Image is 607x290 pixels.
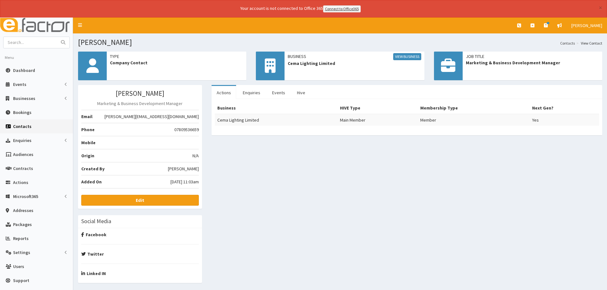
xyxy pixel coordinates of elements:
[292,86,310,99] a: Hive
[4,37,57,48] input: Search...
[81,140,96,145] b: Mobile
[168,166,199,172] span: [PERSON_NAME]
[81,271,106,276] strong: Linked IN
[13,180,28,185] span: Actions
[81,100,199,107] p: Marketing & Business Development Manager
[81,90,199,97] h3: [PERSON_NAME]
[81,195,199,206] a: Edit
[114,5,487,12] div: Your account is not connected to Office 365
[13,250,30,255] span: Settings
[192,152,199,159] span: N/A
[13,67,35,73] span: Dashboard
[337,102,418,114] th: HIVE Type
[78,38,602,46] h1: [PERSON_NAME]
[81,232,106,237] strong: Facebook
[238,86,265,99] a: Enquiries
[599,4,602,11] button: ×
[81,179,102,185] b: Added On
[13,278,29,283] span: Support
[215,114,337,126] td: Cema Lighting Limited
[13,166,33,171] span: Contracts
[81,153,94,159] b: Origin
[288,53,421,60] span: Business
[267,86,290,99] a: Events
[575,40,602,46] li: View Contact
[13,264,24,269] span: Users
[13,81,26,87] span: Events
[466,60,599,66] span: Marketing & Business Development Manager
[337,114,418,126] td: Main Member
[105,113,199,120] span: [PERSON_NAME][EMAIL_ADDRESS][DOMAIN_NAME]
[567,18,607,33] a: [PERSON_NAME]
[81,166,105,172] b: Created By
[13,236,29,241] span: Reports
[393,53,421,60] a: View Business
[13,222,32,227] span: Packages
[323,5,361,12] a: Connect to Office365
[110,53,243,60] span: Type
[174,126,199,133] span: 07809536659
[288,60,421,67] span: Cema Lighting Limited
[560,40,575,46] a: Contacts
[418,114,530,126] td: Member
[170,179,199,185] span: [DATE] 11:03am
[13,152,33,157] span: Audiences
[13,124,32,129] span: Contacts
[13,110,32,115] span: Bookings
[81,127,95,132] b: Phone
[466,53,599,60] span: Job Title
[13,194,38,199] span: Microsoft365
[571,23,602,28] span: [PERSON_NAME]
[81,251,104,257] strong: Twitter
[110,60,243,66] span: Company Contact
[215,102,337,114] th: Business
[81,114,92,119] b: Email
[13,138,32,143] span: Enquiries
[530,114,599,126] td: Yes
[136,197,144,203] b: Edit
[418,102,530,114] th: Membership Type
[212,86,236,99] a: Actions
[13,95,35,101] span: Businesses
[13,208,33,213] span: Addresses
[81,218,111,224] h3: Social Media
[530,102,599,114] th: Next Gen?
